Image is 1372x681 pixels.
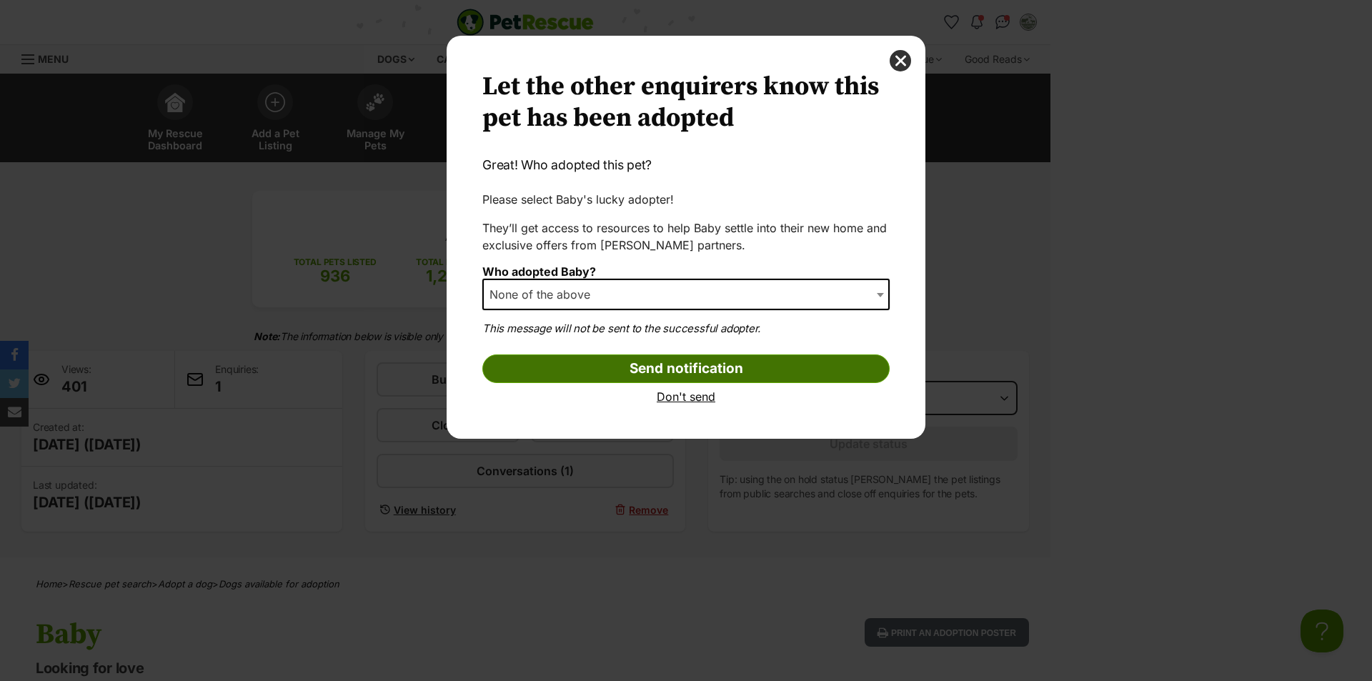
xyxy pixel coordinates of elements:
p: They’ll get access to resources to help Baby settle into their new home and exclusive offers from... [482,219,890,254]
h2: Let the other enquirers know this pet has been adopted [482,71,890,134]
span: None of the above [482,279,890,310]
span: None of the above [484,284,605,304]
p: This message will not be sent to the successful adopter. [482,321,890,337]
a: Don't send [482,390,890,403]
p: Great! Who adopted this pet? [482,156,890,174]
p: Please select Baby's lucky adopter! [482,191,890,208]
input: Send notification [482,354,890,383]
label: Who adopted Baby? [482,264,596,279]
button: close [890,50,911,71]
